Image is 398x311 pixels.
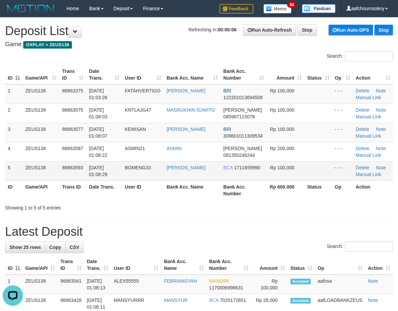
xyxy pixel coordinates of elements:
input: Search: [345,51,393,61]
img: panduan.png [302,4,336,13]
span: [DATE] 01:08:22 [89,146,108,158]
span: FATAHVERTIGO [125,88,161,93]
span: Copy 1170006996631 to clipboard [209,285,243,290]
td: 3 [5,123,23,142]
span: Rp 100,000 [270,107,294,113]
div: Showing 1 to 5 of 5 entries [5,202,161,211]
a: Stop [297,24,317,36]
td: - - - [332,123,353,142]
a: Manual Link [356,152,381,158]
td: [DATE] 01:08:13 [84,275,111,294]
a: CSV [65,242,84,253]
a: Manual Link [356,133,381,139]
a: Delete [356,107,369,113]
td: - - - [332,84,353,104]
span: Copy 085967115078 to clipboard [223,114,255,119]
a: Note [376,88,386,93]
th: Bank Acc. Number [221,180,267,200]
span: Accepted [290,279,311,284]
a: Manual Link [356,172,381,177]
span: 86863577 [62,126,83,132]
a: ASMIN [167,146,181,151]
th: Bank Acc. Number: activate to sort column ascending [206,255,251,275]
a: Note [376,126,386,132]
span: Copy 1711659990 to clipboard [234,165,260,170]
a: Copy [45,242,65,253]
span: Copy [49,245,61,250]
th: Bank Acc. Name: activate to sort column ascending [161,255,206,275]
span: Accepted [290,298,311,304]
td: aafosa [315,275,365,294]
a: Delete [356,88,369,93]
a: Manual Link [356,95,381,100]
span: BRI [223,88,231,93]
a: MASRUKHIN SUWITO [167,107,215,113]
span: MANDIRI [209,278,229,284]
span: ASMIN21 [125,146,145,151]
th: Rp 600.000 [267,180,304,200]
th: Bank Acc. Number: activate to sort column ascending [221,65,267,84]
td: Rp 100,000 [251,275,288,294]
td: ZEUS138 [23,161,59,180]
td: ZEUS138 [23,275,58,294]
span: KEMISAN [125,126,146,132]
span: Copy 309601011309534 to clipboard [223,133,263,139]
th: Op: activate to sort column ascending [315,255,365,275]
span: 86863593 [62,165,83,170]
th: Amount: activate to sort column ascending [251,255,288,275]
span: Rp 100,000 [270,88,294,93]
a: Note [368,298,378,303]
span: KNTLAJG47 [125,107,151,113]
input: Search: [345,242,393,252]
span: 86863375 [62,88,83,93]
a: Show 25 rows [5,242,45,253]
th: ID [5,180,23,200]
span: Rp 100,000 [270,126,294,132]
a: Run Auto-DPS [329,25,373,35]
a: Note [376,146,386,151]
td: 86863541 [58,275,84,294]
label: Search: [327,51,393,61]
td: - - - [332,161,353,180]
img: Button%20Memo.svg [263,4,292,13]
span: Refreshing in: [189,27,236,32]
a: MANSYUR [164,298,188,303]
img: Feedback.jpg [220,4,253,13]
span: [DATE] 01:08:03 [89,107,108,119]
td: 4 [5,142,23,161]
span: BCA [223,165,233,170]
a: Note [368,278,378,284]
th: Bank Acc. Name [164,180,221,200]
a: Delete [356,126,369,132]
td: ZEUS138 [23,84,59,104]
th: Status [305,180,332,200]
a: Note [376,107,386,113]
a: Note [376,165,386,170]
h1: Latest Deposit [5,225,393,238]
td: ALEX55555 [111,275,161,294]
a: [PERSON_NAME] [167,165,205,170]
th: Action: activate to sort column ascending [365,255,393,275]
a: Delete [356,146,369,151]
span: BRI [223,126,231,132]
th: Date Trans. [86,180,122,200]
span: [PERSON_NAME] [223,107,262,113]
th: Trans ID: activate to sort column ascending [58,255,84,275]
th: Trans ID [59,180,86,200]
label: Search: [327,242,393,252]
th: User ID [122,180,164,200]
th: Status: activate to sort column ascending [305,65,332,84]
span: OXPLAY > ZEUS138 [23,41,72,49]
a: FEBRIANSYAH [164,278,197,284]
td: 5 [5,161,23,180]
span: Copy 122201013694508 to clipboard [223,95,263,100]
a: [PERSON_NAME] [167,126,205,132]
span: CSV [69,245,79,250]
span: [DATE] 01:08:29 [89,165,108,177]
td: - - - [332,142,353,161]
th: User ID: activate to sort column ascending [122,65,164,84]
th: Game/API: activate to sort column ascending [23,255,58,275]
td: 2 [5,104,23,123]
a: [PERSON_NAME] [167,88,205,93]
h4: Game: [5,41,393,48]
